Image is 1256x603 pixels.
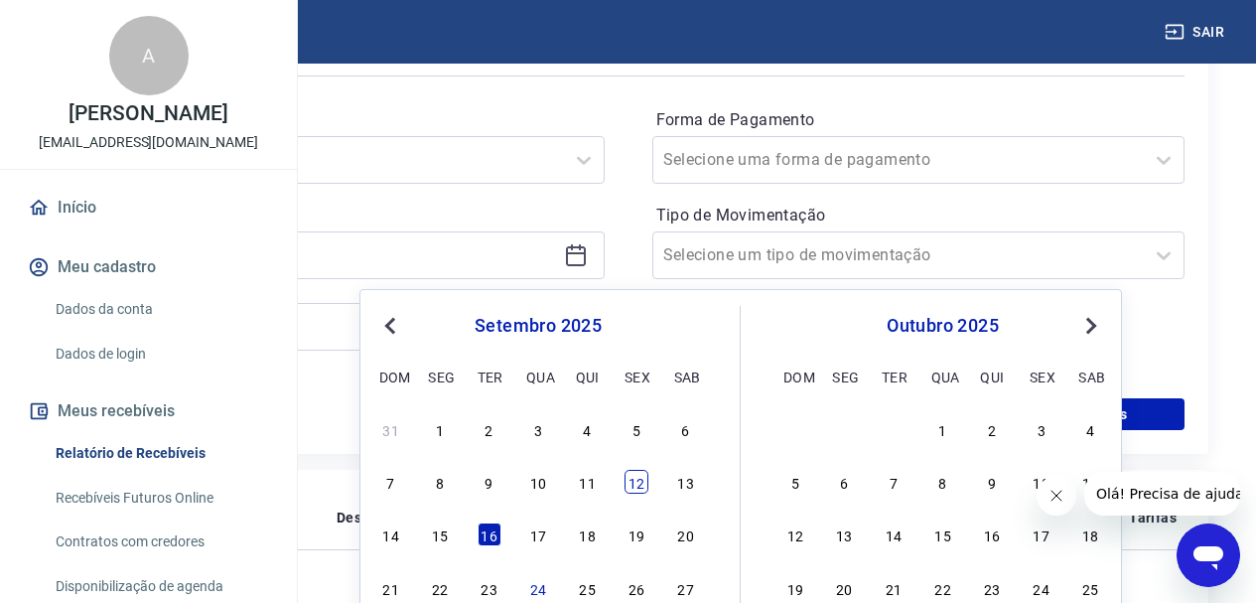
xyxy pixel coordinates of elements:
div: Choose quarta-feira, 22 de outubro de 2025 [931,576,955,600]
span: Olá! Precisa de ajuda? [12,14,167,30]
button: Meu cadastro [24,245,273,289]
div: Choose sábado, 25 de outubro de 2025 [1078,576,1102,600]
div: Choose quinta-feira, 23 de outubro de 2025 [980,576,1004,600]
div: Choose segunda-feira, 15 de setembro de 2025 [428,523,452,546]
div: Choose quarta-feira, 17 de setembro de 2025 [526,523,550,546]
label: Período [75,108,601,132]
div: sab [1078,365,1102,388]
div: Choose quarta-feira, 10 de setembro de 2025 [526,470,550,494]
div: Choose quarta-feira, 15 de outubro de 2025 [931,523,955,546]
div: Choose domingo, 31 de agosto de 2025 [379,417,403,441]
a: Recebíveis Futuros Online [48,478,273,519]
div: Choose sexta-feira, 3 de outubro de 2025 [1030,417,1053,441]
div: ter [882,365,906,388]
div: ter [478,365,501,388]
a: Relatório de Recebíveis [48,433,273,474]
div: Choose quinta-feira, 4 de setembro de 2025 [576,417,600,441]
div: Choose domingo, 19 de outubro de 2025 [783,576,807,600]
div: outubro 2025 [780,314,1105,338]
label: Tipo de Movimentação [656,204,1182,227]
div: Choose terça-feira, 23 de setembro de 2025 [478,576,501,600]
div: setembro 2025 [376,314,700,338]
label: Forma de Pagamento [656,108,1182,132]
div: qua [931,365,955,388]
div: sex [1030,365,1053,388]
div: dom [379,365,403,388]
div: Choose sábado, 18 de outubro de 2025 [1078,523,1102,546]
p: Descrição [337,508,403,528]
a: Contratos com credores [48,522,273,562]
div: Choose domingo, 28 de setembro de 2025 [783,417,807,441]
a: Dados da conta [48,289,273,330]
div: Choose quarta-feira, 1 de outubro de 2025 [931,417,955,441]
iframe: Botão para abrir a janela de mensagens [1177,524,1240,587]
div: Choose sábado, 20 de setembro de 2025 [674,523,698,546]
button: Sair [1161,14,1232,51]
a: Dados de login [48,334,273,375]
div: qui [980,365,1004,388]
div: Choose sábado, 13 de setembro de 2025 [674,470,698,494]
div: Choose sábado, 27 de setembro de 2025 [674,576,698,600]
div: seg [832,365,856,388]
div: Choose quinta-feira, 11 de setembro de 2025 [576,470,600,494]
div: Choose sexta-feira, 17 de outubro de 2025 [1030,523,1053,546]
div: Choose terça-feira, 14 de outubro de 2025 [882,523,906,546]
a: Início [24,186,273,229]
div: sex [625,365,648,388]
div: Choose terça-feira, 2 de setembro de 2025 [478,417,501,441]
div: Choose quinta-feira, 25 de setembro de 2025 [576,576,600,600]
div: Choose terça-feira, 9 de setembro de 2025 [478,470,501,494]
button: Previous Month [378,314,402,338]
div: seg [428,365,452,388]
input: Data inicial [88,240,556,270]
div: Choose segunda-feira, 29 de setembro de 2025 [832,417,856,441]
div: Choose segunda-feira, 20 de outubro de 2025 [832,576,856,600]
p: Período personalizado [71,200,605,224]
div: dom [783,365,807,388]
div: Choose sexta-feira, 24 de outubro de 2025 [1030,576,1053,600]
div: qui [576,365,600,388]
p: [PERSON_NAME] [69,103,227,124]
div: Choose terça-feira, 7 de outubro de 2025 [882,470,906,494]
iframe: Mensagem da empresa [1084,472,1240,516]
div: Choose segunda-feira, 8 de setembro de 2025 [428,470,452,494]
div: Choose segunda-feira, 6 de outubro de 2025 [832,470,856,494]
div: Choose sábado, 6 de setembro de 2025 [674,417,698,441]
div: Choose domingo, 7 de setembro de 2025 [379,470,403,494]
div: Choose segunda-feira, 22 de setembro de 2025 [428,576,452,600]
div: qua [526,365,550,388]
div: Choose domingo, 14 de setembro de 2025 [379,523,403,546]
div: Choose sexta-feira, 19 de setembro de 2025 [625,523,648,546]
div: Choose quinta-feira, 2 de outubro de 2025 [980,417,1004,441]
div: Choose quinta-feira, 16 de outubro de 2025 [980,523,1004,546]
div: Choose quinta-feira, 9 de outubro de 2025 [980,470,1004,494]
div: Choose terça-feira, 16 de setembro de 2025 [478,523,501,546]
div: Choose domingo, 12 de outubro de 2025 [783,523,807,546]
div: sab [674,365,698,388]
button: Meus recebíveis [24,389,273,433]
button: Next Month [1079,314,1103,338]
div: Choose domingo, 21 de setembro de 2025 [379,576,403,600]
div: Choose terça-feira, 30 de setembro de 2025 [882,417,906,441]
p: Tarifas [1129,508,1177,528]
div: Choose sexta-feira, 12 de setembro de 2025 [625,470,648,494]
div: A [109,16,189,95]
div: Choose segunda-feira, 1 de setembro de 2025 [428,417,452,441]
div: Choose quarta-feira, 3 de setembro de 2025 [526,417,550,441]
div: Choose quarta-feira, 24 de setembro de 2025 [526,576,550,600]
div: Choose domingo, 5 de outubro de 2025 [783,470,807,494]
div: Choose quinta-feira, 18 de setembro de 2025 [576,523,600,546]
div: Choose quarta-feira, 8 de outubro de 2025 [931,470,955,494]
div: Choose sábado, 4 de outubro de 2025 [1078,417,1102,441]
div: Choose sábado, 11 de outubro de 2025 [1078,470,1102,494]
p: [EMAIL_ADDRESS][DOMAIN_NAME] [39,132,258,153]
div: Choose segunda-feira, 13 de outubro de 2025 [832,523,856,546]
div: Choose terça-feira, 21 de outubro de 2025 [882,576,906,600]
div: Choose sexta-feira, 26 de setembro de 2025 [625,576,648,600]
input: Data final [88,312,556,342]
div: Choose sexta-feira, 5 de setembro de 2025 [625,417,648,441]
iframe: Fechar mensagem [1037,476,1076,516]
div: Choose sexta-feira, 10 de outubro de 2025 [1030,470,1053,494]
